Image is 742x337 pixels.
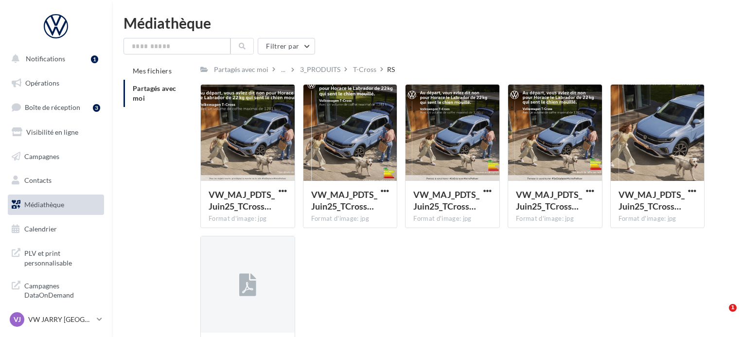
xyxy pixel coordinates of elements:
div: ... [279,63,287,76]
a: Contacts [6,170,106,191]
a: Boîte de réception3 [6,97,106,118]
span: Notifications [26,54,65,63]
span: Mes fichiers [133,67,172,75]
a: PLV et print personnalisable [6,243,106,271]
span: Calendrier [24,225,57,233]
div: RS [387,65,395,74]
span: Contacts [24,176,52,184]
span: PLV et print personnalisable [24,247,100,267]
button: Notifications 1 [6,49,102,69]
span: Partagés avec moi [133,84,177,102]
span: VW_MAJ_PDTS_Juin25_TCross_RS-INSTA [311,189,377,212]
a: Calendrier [6,219,106,239]
span: VW_MAJ_PDTS_Juin25_TCross_RS-GMB [209,189,275,212]
div: Médiathèque [124,16,730,30]
span: 1 [729,304,737,312]
span: Opérations [25,79,59,87]
a: Visibilité en ligne [6,122,106,142]
div: Format d'image: jpg [618,214,697,223]
a: Campagnes [6,146,106,167]
a: Campagnes DataOnDemand [6,275,106,304]
button: Filtrer par [258,38,315,54]
div: 1 [91,55,98,63]
div: 3 [93,104,100,112]
p: VW JARRY [GEOGRAPHIC_DATA] [28,315,93,324]
a: Opérations [6,73,106,93]
a: VJ VW JARRY [GEOGRAPHIC_DATA] [8,310,104,329]
div: T-Cross [353,65,376,74]
div: Partagés avec moi [214,65,268,74]
a: Médiathèque [6,195,106,215]
div: Format d'image: jpg [311,214,389,223]
span: Médiathèque [24,200,64,209]
span: Campagnes DataOnDemand [24,279,100,300]
div: Format d'image: jpg [209,214,287,223]
div: Format d'image: jpg [516,214,594,223]
iframe: Intercom live chat [709,304,732,327]
span: Boîte de réception [25,103,80,111]
span: VJ [14,315,21,324]
span: VW_MAJ_PDTS_Juin25_TCross_RS-CARRE [413,189,479,212]
span: VW_MAJ_PDTS_Juin25_TCross_RS-STORY [618,189,685,212]
span: Visibilité en ligne [26,128,78,136]
span: Campagnes [24,152,59,160]
div: Format d'image: jpg [413,214,492,223]
span: VW_MAJ_PDTS_Juin25_TCross_RS-GMB_720x720px [516,189,582,212]
div: 3_PRODUITS [300,65,340,74]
